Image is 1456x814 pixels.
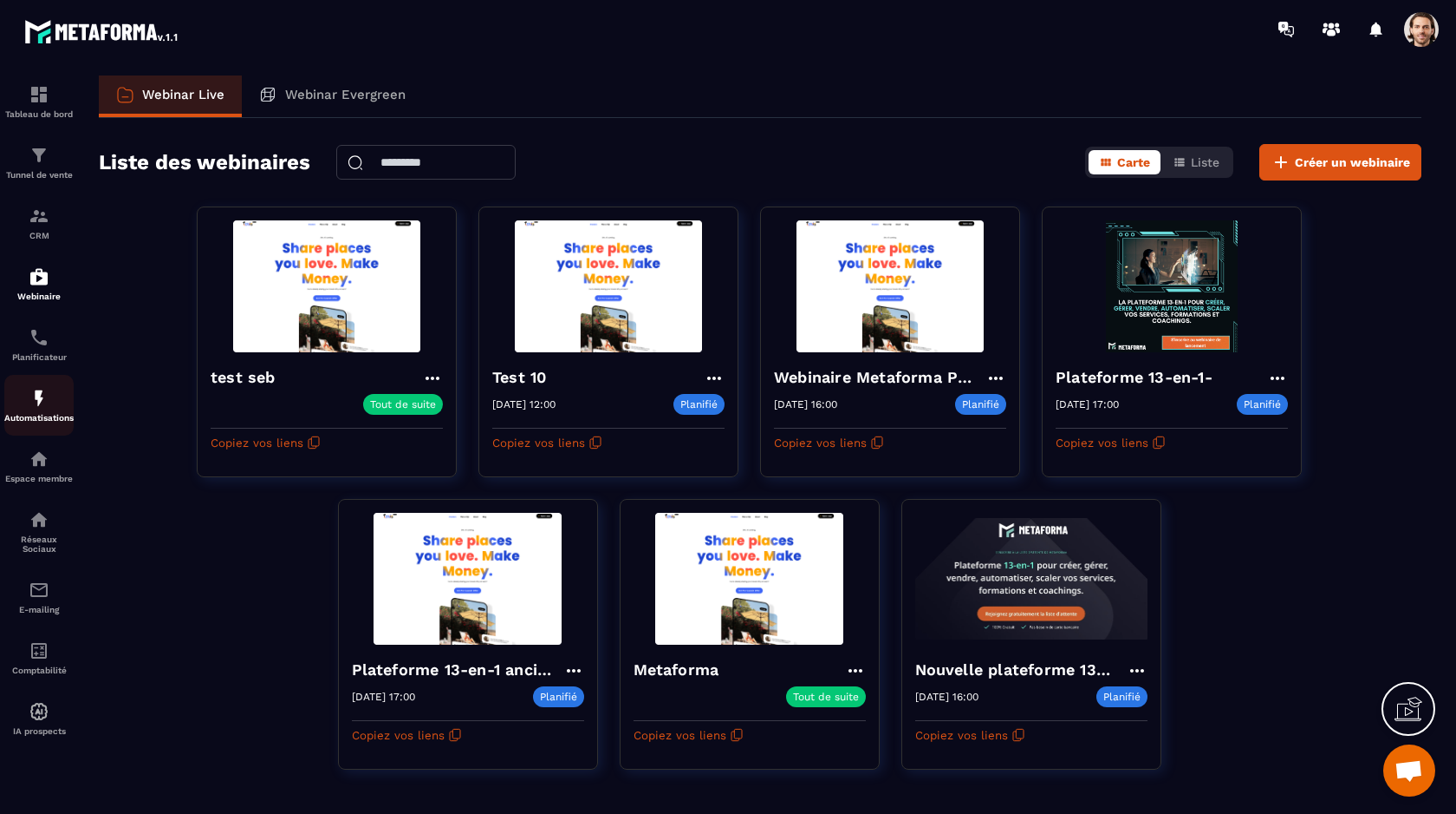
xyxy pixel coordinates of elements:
img: webinar-background [352,513,584,645]
p: [DATE] 16:00 [915,691,978,703]
button: Copiez vos liens [492,429,602,456]
img: email [29,580,49,601]
button: Copiez vos liens [211,429,321,456]
img: webinar-background [1056,220,1288,352]
p: Planifié [955,394,1006,415]
p: Planifié [1237,394,1288,415]
p: E-mailing [4,605,74,614]
img: formation [29,145,49,166]
p: Tout de suite [370,398,436,410]
p: Webinar Live [142,87,224,102]
p: [DATE] 17:00 [1056,398,1119,410]
p: Planificateur [4,352,74,362]
img: webinar-background [634,513,866,645]
img: automations [29,388,49,409]
p: Comptabilité [4,666,74,675]
p: Planifié [1096,686,1147,707]
button: Copiez vos liens [915,721,1025,749]
button: Carte [1089,150,1160,174]
img: webinar-background [774,220,1006,352]
p: Réseaux Sociaux [4,535,74,554]
p: Espace membre [4,474,74,483]
a: Webinar Live [99,75,242,117]
img: logo [24,16,180,47]
span: Créer un webinaire [1295,154,1410,171]
a: formationformationCRM [4,193,74,253]
img: formation [29,206,49,226]
a: automationsautomationsEspace membre [4,436,74,496]
p: Tableau de bord [4,109,74,119]
a: formationformationTunnel de vente [4,132,74,193]
p: [DATE] 17:00 [352,691,415,703]
h4: Test 10 [492,365,555,390]
span: Carte [1117,155,1150,169]
h2: Liste des webinaires [99,145,310,180]
h4: Metaforma [634,658,728,682]
a: automationsautomationsWebinaire [4,253,74,314]
p: Tout de suite [793,691,859,703]
button: Copiez vos liens [634,721,744,749]
img: webinar-background [492,220,725,352]
p: CRM [4,231,74,240]
button: Copiez vos liens [774,429,884,456]
a: automationsautomationsAutomatisations [4,375,74,436]
p: Planifié [533,686,584,707]
p: Automatisations [4,413,74,423]
button: Copiez vos liens [1056,429,1166,456]
a: Mở cuộc trò chuyện [1383,745,1435,797]
a: accountantaccountantComptabilité [4,627,74,688]
p: [DATE] 12:00 [492,398,556,410]
img: social-network [29,509,49,530]
span: Liste [1191,155,1219,169]
img: accountant [29,640,49,661]
p: Tunnel de vente [4,170,74,180]
p: [DATE] 16:00 [774,398,837,410]
p: Planifié [673,394,725,415]
img: formation [29,84,49,105]
img: webinar-background [211,220,443,352]
p: IA prospects [4,726,74,736]
img: scheduler [29,327,49,348]
button: Copiez vos liens [352,721,462,749]
p: Webinaire [4,292,74,301]
button: Liste [1162,150,1230,174]
h4: Plateforme 13-en-1- [1056,365,1221,390]
img: automations [29,449,49,469]
button: Créer un webinaire [1259,144,1421,181]
h4: test seb [211,365,284,390]
p: Webinar Evergreen [285,87,406,102]
h4: Webinaire Metaforma Plateforme 13-en-1 [774,365,985,390]
a: schedulerschedulerPlanificateur [4,314,74,375]
h4: Nouvelle plateforme 13-en-1 [915,658,1127,682]
img: automations [29,266,49,287]
a: emailemailE-mailing [4,567,74,627]
a: social-networksocial-networkRéseaux Sociaux [4,496,74,567]
h4: Plateforme 13-en-1 ancien [352,658,563,682]
img: automations [29,701,49,722]
img: webinar-background [915,513,1147,645]
a: formationformationTableau de bord [4,71,74,132]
